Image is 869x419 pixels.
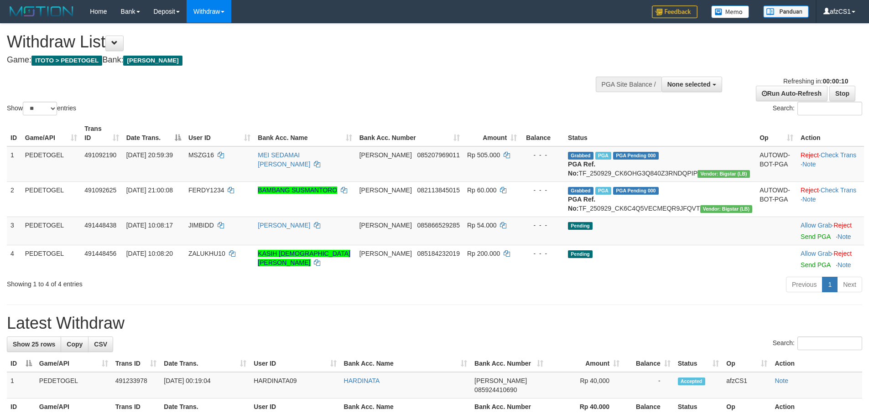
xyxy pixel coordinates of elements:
[21,146,81,182] td: PEDETOGEL
[564,120,756,146] th: Status
[188,151,214,159] span: MSZG16
[711,5,749,18] img: Button%20Memo.svg
[674,355,723,372] th: Status: activate to sort column ascending
[340,355,471,372] th: Bank Acc. Name: activate to sort column ascending
[822,277,838,292] a: 1
[697,170,750,178] span: Vendor URL: https://dashboard.q2checkout.com/secure
[7,372,36,398] td: 1
[838,261,851,269] a: Note
[623,398,674,415] th: Balance
[756,120,797,146] th: Op: activate to sort column ascending
[756,86,827,101] a: Run Auto-Refresh
[821,151,857,159] a: Check Trans
[564,181,756,217] td: TF_250929_CK6C4Q5VECMEQR9JFQVT
[185,120,254,146] th: User ID: activate to sort column ascending
[801,222,833,229] span: ·
[250,355,340,372] th: User ID: activate to sort column ascending
[126,250,173,257] span: [DATE] 10:08:20
[524,150,561,160] div: - - -
[7,120,21,146] th: ID
[160,372,250,398] td: [DATE] 00:19:04
[94,341,107,348] span: CSV
[797,102,862,115] input: Search:
[801,222,832,229] a: Allow Grab
[61,336,88,352] a: Copy
[783,78,848,85] span: Refreshing in:
[112,355,161,372] th: Trans ID: activate to sort column ascending
[520,120,564,146] th: Balance
[595,152,611,160] span: Marked by afzCS1
[258,151,310,168] a: MEI SEDAMAI [PERSON_NAME]
[7,245,21,273] td: 4
[359,222,412,229] span: [PERSON_NAME]
[773,336,862,350] label: Search:
[84,250,116,257] span: 491448456
[359,250,412,257] span: [PERSON_NAME]
[801,151,819,159] a: Reject
[568,187,593,195] span: Grabbed
[467,250,500,257] span: Rp 200.000
[524,186,561,195] div: - - -
[763,5,809,18] img: panduan.png
[797,181,864,217] td: · ·
[524,221,561,230] div: - - -
[126,186,173,194] span: [DATE] 21:00:08
[81,120,122,146] th: Trans ID: activate to sort column ascending
[667,81,711,88] span: None selected
[822,78,848,85] strong: 00:00:10
[31,56,102,66] span: ITOTO > PEDETOGEL
[797,245,864,273] td: ·
[7,276,355,289] div: Showing 1 to 4 of 4 entries
[188,186,224,194] span: FERDY1234
[21,245,81,273] td: PEDETOGEL
[36,355,112,372] th: Game/API: activate to sort column ascending
[524,249,561,258] div: - - -
[7,146,21,182] td: 1
[359,151,412,159] span: [PERSON_NAME]
[652,5,697,18] img: Feedback.jpg
[568,160,595,177] b: PGA Ref. No:
[595,187,611,195] span: Marked by afzCS1
[467,151,500,159] span: Rp 505.000
[564,146,756,182] td: TF_250929_CK6OHG3Q840Z3RNDQPIP
[723,372,771,398] td: afzCS1
[471,355,547,372] th: Bank Acc. Number: activate to sort column ascending
[797,120,864,146] th: Action
[773,102,862,115] label: Search:
[463,120,520,146] th: Amount: activate to sort column ascending
[112,372,161,398] td: 491233978
[126,222,173,229] span: [DATE] 10:08:17
[467,222,497,229] span: Rp 54.000
[254,120,355,146] th: Bank Acc. Name: activate to sort column ascending
[771,398,862,415] th: Action
[258,186,337,194] a: BAMBANG SUSMANTORO
[801,233,830,240] a: Send PGA
[7,336,61,352] a: Show 25 rows
[188,250,225,257] span: ZALUKHU10
[258,250,350,266] a: KASIH [DEMOGRAPHIC_DATA][PERSON_NAME]
[756,146,797,182] td: AUTOWD-BOT-PGA
[801,261,830,269] a: Send PGA
[568,222,593,230] span: Pending
[36,398,112,415] th: Game/API
[23,102,57,115] select: Showentries
[700,205,753,213] span: Vendor URL: https://dashboard.q2checkout.com/secure
[838,233,851,240] a: Note
[344,377,380,384] a: HARDINATA
[21,217,81,245] td: PEDETOGEL
[547,372,623,398] td: Rp 40,000
[801,250,833,257] span: ·
[786,277,822,292] a: Previous
[775,377,788,384] a: Note
[112,398,161,415] th: Trans ID
[797,336,862,350] input: Search:
[123,56,182,66] span: [PERSON_NAME]
[802,196,816,203] a: Note
[674,398,723,415] th: Status
[7,181,21,217] td: 2
[771,355,862,372] th: Action
[547,355,623,372] th: Amount: activate to sort column ascending
[596,77,661,92] div: PGA Site Balance /
[7,5,76,18] img: MOTION_logo.png
[833,222,852,229] a: Reject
